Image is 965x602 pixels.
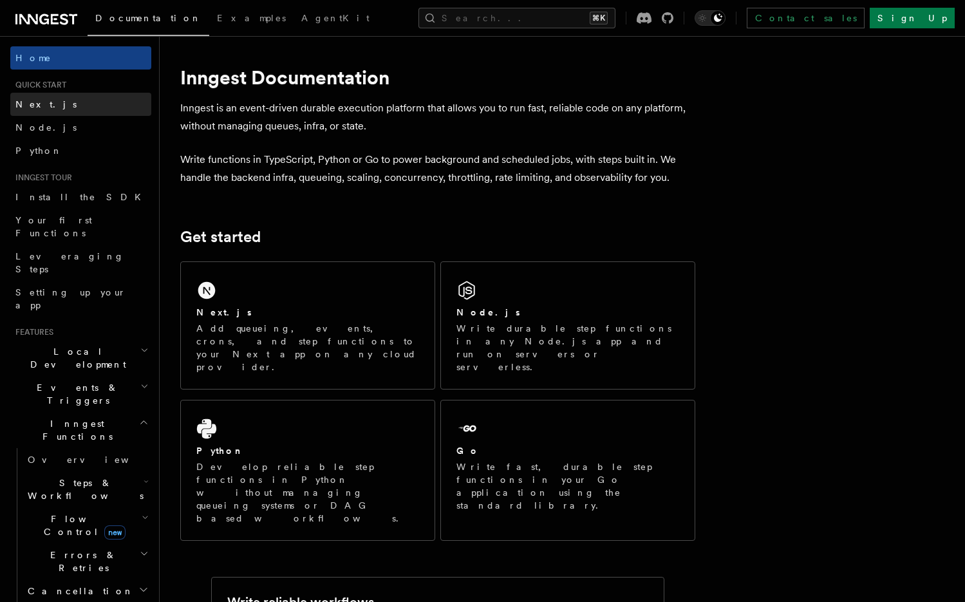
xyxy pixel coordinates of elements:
[10,209,151,245] a: Your first Functions
[10,46,151,70] a: Home
[15,99,77,109] span: Next.js
[209,4,294,35] a: Examples
[196,322,419,373] p: Add queueing, events, crons, and step functions to your Next app on any cloud provider.
[180,228,261,246] a: Get started
[180,99,695,135] p: Inngest is an event-driven durable execution platform that allows you to run fast, reliable code ...
[747,8,865,28] a: Contact sales
[23,471,151,507] button: Steps & Workflows
[10,173,72,183] span: Inngest tour
[28,455,160,465] span: Overview
[23,507,151,543] button: Flow Controlnew
[10,376,151,412] button: Events & Triggers
[95,13,201,23] span: Documentation
[10,245,151,281] a: Leveraging Steps
[10,340,151,376] button: Local Development
[301,13,370,23] span: AgentKit
[23,585,134,597] span: Cancellation
[23,448,151,471] a: Overview
[88,4,209,36] a: Documentation
[590,12,608,24] kbd: ⌘K
[10,381,140,407] span: Events & Triggers
[10,185,151,209] a: Install the SDK
[456,444,480,457] h2: Go
[10,116,151,139] a: Node.js
[196,460,419,525] p: Develop reliable step functions in Python without managing queueing systems or DAG based workflows.
[180,66,695,89] h1: Inngest Documentation
[196,306,252,319] h2: Next.js
[180,261,435,390] a: Next.jsAdd queueing, events, crons, and step functions to your Next app on any cloud provider.
[180,151,695,187] p: Write functions in TypeScript, Python or Go to power background and scheduled jobs, with steps bu...
[418,8,615,28] button: Search...⌘K
[10,139,151,162] a: Python
[870,8,955,28] a: Sign Up
[23,476,144,502] span: Steps & Workflows
[10,281,151,317] a: Setting up your app
[15,52,52,64] span: Home
[10,327,53,337] span: Features
[294,4,377,35] a: AgentKit
[456,322,679,373] p: Write durable step functions in any Node.js app and run on servers or serverless.
[10,417,139,443] span: Inngest Functions
[10,80,66,90] span: Quick start
[217,13,286,23] span: Examples
[456,460,679,512] p: Write fast, durable step functions in your Go application using the standard library.
[23,543,151,579] button: Errors & Retries
[15,192,149,202] span: Install the SDK
[23,549,140,574] span: Errors & Retries
[695,10,726,26] button: Toggle dark mode
[15,287,126,310] span: Setting up your app
[10,345,140,371] span: Local Development
[180,400,435,541] a: PythonDevelop reliable step functions in Python without managing queueing systems or DAG based wo...
[15,122,77,133] span: Node.js
[440,261,695,390] a: Node.jsWrite durable step functions in any Node.js app and run on servers or serverless.
[10,412,151,448] button: Inngest Functions
[10,93,151,116] a: Next.js
[104,525,126,540] span: new
[440,400,695,541] a: GoWrite fast, durable step functions in your Go application using the standard library.
[196,444,244,457] h2: Python
[15,251,124,274] span: Leveraging Steps
[23,513,142,538] span: Flow Control
[456,306,520,319] h2: Node.js
[15,215,92,238] span: Your first Functions
[15,146,62,156] span: Python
